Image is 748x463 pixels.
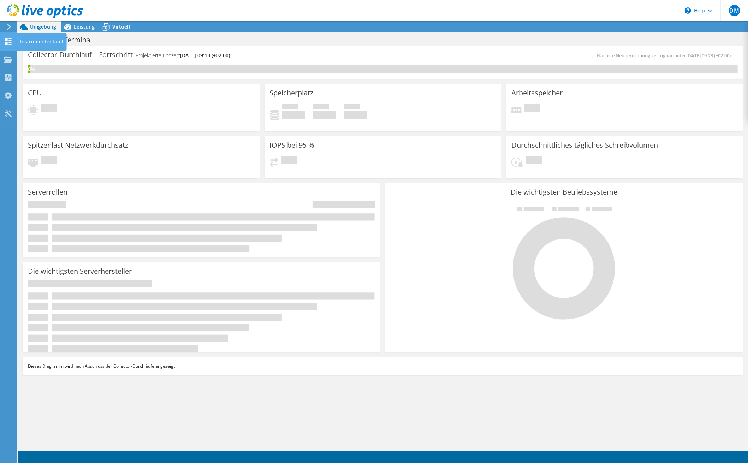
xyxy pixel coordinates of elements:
span: Ausstehend [41,156,57,166]
h3: Spitzenlast Netzwerkdurchsatz [28,141,128,149]
span: Belegt [282,104,298,111]
span: [DATE] 09:13 (+02:00) [180,52,230,59]
span: DM [729,5,740,16]
span: Leistung [74,23,95,30]
div: Dieses Diagramm wird nach Abschluss der Collector-Durchläufe angezeigt [23,357,743,375]
div: Instrumententafel [17,33,67,51]
span: Ausstehend [41,104,57,113]
span: Virtuell [112,23,130,30]
h3: CPU [28,89,42,97]
span: Ausstehend [524,104,540,113]
h3: Durchschnittliches tägliches Schreibvolumen [511,141,658,149]
span: [DATE] 09:23 (+02:00) [686,52,731,59]
h4: 0 GiB [344,111,367,119]
svg: \n [685,7,691,14]
h3: Speicherplatz [270,89,314,97]
span: Ausstehend [526,156,542,166]
h3: IOPS bei 95 % [270,141,315,149]
span: Insgesamt [344,104,360,111]
h3: Die wichtigsten Serverhersteller [28,267,132,275]
h4: Projektierte Endzeit: [136,52,230,59]
div: 0% [28,65,30,73]
h4: 0 GiB [282,111,305,119]
h3: Arbeitsspeicher [511,89,563,97]
span: Verfügbar [313,104,329,111]
span: Nächste Neuberechnung verfügbar unter [597,52,734,59]
h4: 0 GiB [313,111,336,119]
h3: Die wichtigsten Betriebssysteme [391,188,738,196]
span: Ausstehend [281,156,297,166]
h3: Serverrollen [28,188,67,196]
span: Umgebung [30,23,56,30]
